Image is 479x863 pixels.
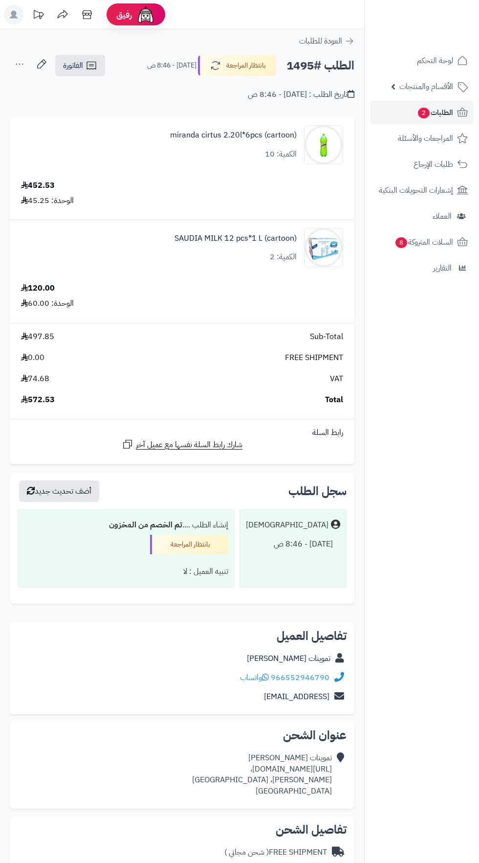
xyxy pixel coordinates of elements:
[433,209,452,223] span: العملاء
[147,61,196,70] small: [DATE] - 8:46 ص
[21,352,44,363] span: 0.00
[21,298,74,309] div: الوحدة: 60.00
[24,562,228,581] div: تنبيه العميل : لا
[399,80,453,93] span: الأقسام والمنتجات
[270,251,297,263] div: الكمية: 2
[370,49,473,72] a: لوحة التحكم
[224,847,327,858] div: FREE SHIPMENT
[413,14,470,34] img: logo-2.png
[246,520,328,531] div: [DEMOGRAPHIC_DATA]
[305,228,343,267] img: 1747744811-01316ca4-bdae-4b0a-85ff-47740e91-90x90.jpg
[394,235,453,249] span: السلات المتروكة
[224,846,269,858] span: ( شحن مجاني )
[414,158,453,171] span: طلبات الإرجاع
[370,127,473,150] a: المراجعات والأسئلة
[379,183,453,197] span: إشعارات التحويلات البنكية
[18,630,347,642] h2: تفاصيل العميل
[21,180,55,191] div: 452.53
[198,55,276,76] button: بانتظار المراجعة
[55,55,105,76] a: الفاتورة
[109,519,182,531] b: تم الخصم من المخزون
[170,130,297,141] a: miranda cirtus 2.20l*6pcs (cartoon)
[21,331,54,342] span: 497.85
[305,125,343,164] img: 1747544486-c60db756-6ee7-44b0-a7d4-ec449800-90x90.jpg
[150,535,228,554] div: بانتظار المراجعة
[21,394,55,406] span: 572.53
[19,480,99,502] button: أضف تحديث جديد
[21,283,55,294] div: 120.00
[240,672,269,683] a: واتساب
[325,394,343,406] span: Total
[299,35,342,47] span: العودة للطلبات
[136,5,155,24] img: ai-face.png
[370,179,473,202] a: إشعارات التحويلات البنكية
[433,261,452,275] span: التقارير
[21,195,74,206] div: الوحدة: 45.25
[285,352,343,363] span: FREE SHIPMENT
[14,427,350,438] div: رابط السلة
[310,331,343,342] span: Sub-Total
[370,153,473,176] a: طلبات الإرجاع
[265,149,297,160] div: الكمية: 10
[21,373,49,385] span: 74.68
[24,516,228,535] div: إنشاء الطلب ....
[398,132,453,145] span: المراجعات والأسئلة
[264,691,329,703] a: [EMAIL_ADDRESS]
[174,233,297,244] a: SAUDIA MILK 12 pcs*1 L (cartoon)
[395,237,408,249] span: 8
[370,230,473,254] a: السلات المتروكة8
[417,106,453,119] span: الطلبات
[288,485,347,497] h3: سجل الطلب
[246,535,340,554] div: [DATE] - 8:46 ص
[18,824,347,836] h2: تفاصيل الشحن
[286,56,354,76] h2: الطلب #1495
[370,256,473,280] a: التقارير
[63,60,83,71] span: الفاتورة
[26,5,50,27] a: تحديثات المنصة
[417,54,453,68] span: لوحة التحكم
[417,107,430,119] span: 2
[370,204,473,228] a: العملاء
[299,35,354,47] a: العودة للطلبات
[330,373,343,385] span: VAT
[248,89,354,100] div: تاريخ الطلب : [DATE] - 8:46 ص
[247,653,330,664] a: تموينات [PERSON_NAME]
[192,752,332,797] div: تموينات [PERSON_NAME] [URL][DOMAIN_NAME]، [PERSON_NAME]، [GEOGRAPHIC_DATA] [GEOGRAPHIC_DATA]
[370,101,473,124] a: الطلبات2
[18,729,347,741] h2: عنوان الشحن
[122,438,242,451] a: شارك رابط السلة نفسها مع عميل آخر
[271,672,329,683] a: 966552946790
[116,9,132,21] span: رفيق
[136,439,242,451] span: شارك رابط السلة نفسها مع عميل آخر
